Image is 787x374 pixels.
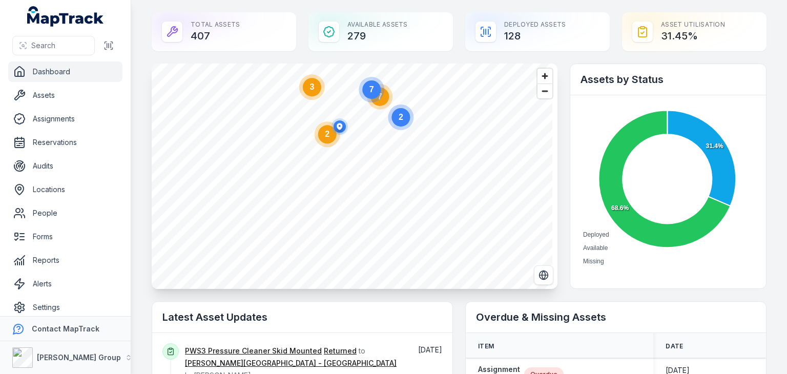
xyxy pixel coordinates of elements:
span: [DATE] [418,345,442,354]
a: PWS3 Pressure Cleaner Skid Mounted [185,346,322,356]
a: Audits [8,156,122,176]
text: 2 [325,130,329,138]
a: Locations [8,179,122,200]
h2: Latest Asset Updates [162,310,442,324]
time: 8/11/2025, 10:34:01 AM [418,345,442,354]
h2: Overdue & Missing Assets [476,310,756,324]
span: Date [666,342,683,350]
button: Search [12,36,95,55]
strong: [PERSON_NAME] Group [37,353,121,362]
a: [PERSON_NAME][GEOGRAPHIC_DATA] - [GEOGRAPHIC_DATA] [185,358,397,368]
button: Zoom in [537,69,552,84]
button: Switch to Satellite View [534,265,553,285]
a: People [8,203,122,223]
canvas: Map [152,64,552,289]
a: Reports [8,250,122,271]
text: 7 [369,85,374,94]
h2: Assets by Status [581,72,756,87]
span: Available [583,244,608,252]
span: Deployed [583,231,609,238]
text: 2 [399,113,403,121]
text: 3 [309,82,314,91]
a: Assets [8,85,122,106]
button: Zoom out [537,84,552,98]
a: Reservations [8,132,122,153]
a: Assignments [8,109,122,129]
strong: Contact MapTrack [32,324,99,333]
a: Returned [324,346,357,356]
a: Forms [8,226,122,247]
span: Search [31,40,55,51]
a: Settings [8,297,122,318]
span: Missing [583,258,604,265]
a: MapTrack [27,6,104,27]
span: Item [478,342,494,350]
a: Dashboard [8,61,122,82]
a: Alerts [8,274,122,294]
